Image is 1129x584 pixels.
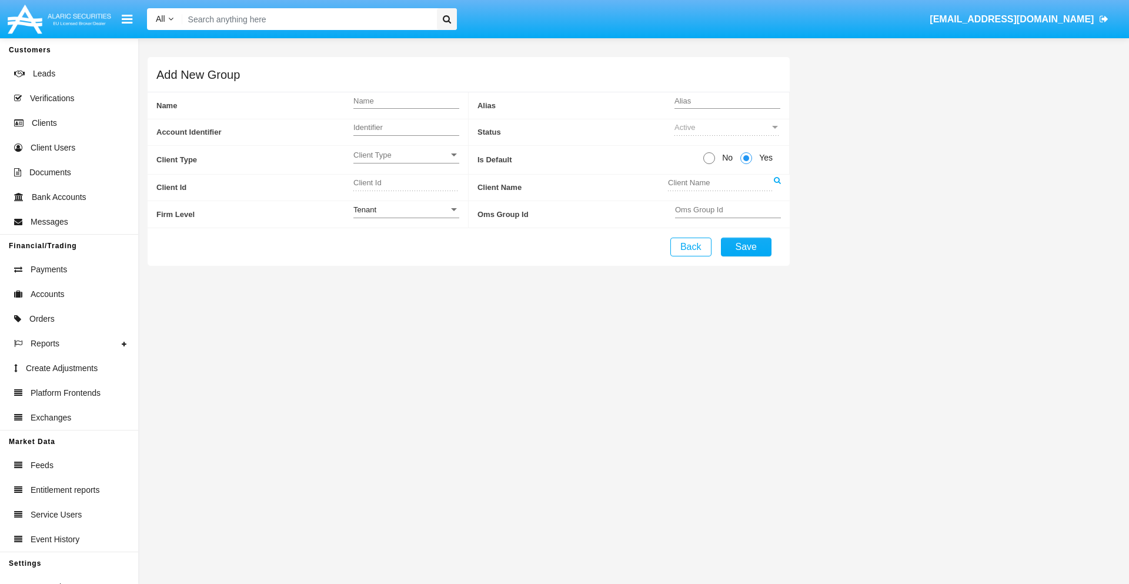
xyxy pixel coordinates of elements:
span: Orders [29,313,55,325]
img: Logo image [6,2,113,36]
span: Account Identifier [156,119,353,146]
a: [EMAIL_ADDRESS][DOMAIN_NAME] [924,3,1114,36]
span: Service Users [31,509,82,521]
span: Event History [31,533,79,546]
span: Client Type [156,146,353,173]
span: Client Name [477,175,668,201]
span: Name [156,92,353,119]
span: Leads [33,68,55,80]
span: All [156,14,165,24]
span: Client Type [353,150,449,160]
span: Alias [477,92,674,119]
span: Entitlement reports [31,484,100,496]
span: Bank Accounts [32,191,86,203]
span: Status [477,119,674,146]
span: [EMAIL_ADDRESS][DOMAIN_NAME] [930,14,1094,24]
span: Accounts [31,288,65,301]
span: Client Users [31,142,75,154]
span: Is Default [477,146,703,173]
span: Verifications [30,92,74,105]
span: Reports [31,338,59,350]
span: No [715,152,736,164]
span: Payments [31,263,67,276]
span: Messages [31,216,68,228]
button: Back [670,238,712,256]
span: Documents [29,166,71,179]
span: Yes [752,152,776,164]
span: Feeds [31,459,54,472]
input: Search [182,8,433,30]
span: Firm Level [156,201,353,228]
span: Tenant [353,205,376,214]
span: Create Adjustments [26,362,98,375]
span: Clients [32,117,57,129]
span: Exchanges [31,412,71,424]
span: Active [674,123,695,132]
button: Save [721,238,771,256]
a: All [147,13,182,25]
span: Client Id [156,175,353,201]
span: Platform Frontends [31,387,101,399]
span: Oms Group Id [477,201,675,228]
h5: Add New Group [156,70,240,79]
